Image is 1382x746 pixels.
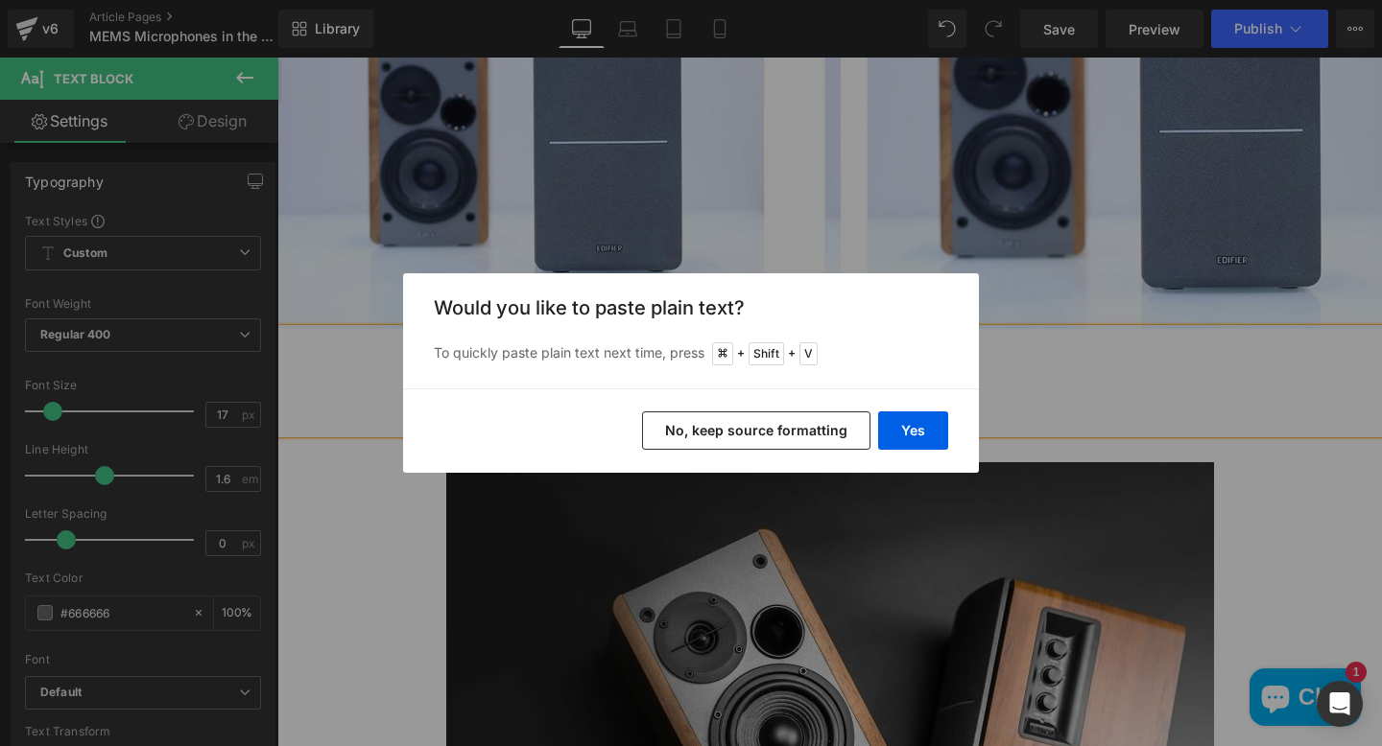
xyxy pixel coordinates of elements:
[878,411,948,450] button: Yes
[749,342,784,365] span: Shift
[642,411,870,450] button: No, keep source formatting
[788,344,796,363] span: +
[737,344,745,363] span: +
[434,342,948,365] p: To quickly paste plain text next time, press
[799,342,818,365] span: V
[1317,681,1363,727] div: Open Intercom Messenger
[966,611,1089,673] inbox-online-store-chat: Shopify online store chat
[434,296,948,319] h3: Would you like to paste plain text?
